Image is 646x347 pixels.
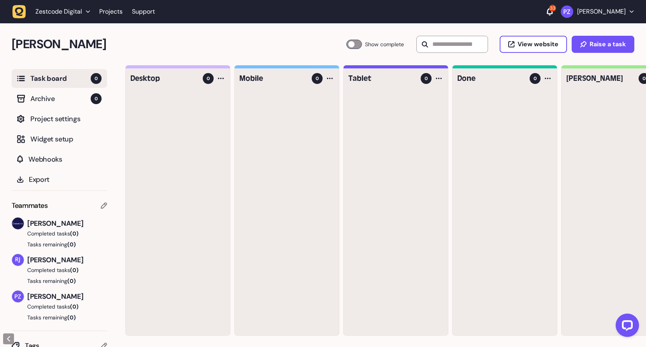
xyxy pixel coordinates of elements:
[30,73,91,84] span: Task board
[348,73,415,84] h4: Tablet
[27,291,107,302] span: [PERSON_NAME]
[132,8,155,16] a: Support
[534,75,537,82] span: 0
[561,5,573,18] img: Paris Zisis
[30,113,102,124] span: Project settings
[99,5,123,19] a: Projects
[70,267,79,274] span: (0)
[67,277,76,284] span: (0)
[500,36,567,53] button: View website
[425,75,428,82] span: 0
[12,277,107,285] button: Tasks remaining(0)
[12,303,101,310] button: Completed tasks(0)
[35,8,82,16] span: Zestcode Digital
[67,314,76,321] span: (0)
[67,241,76,248] span: (0)
[30,93,91,104] span: Archive
[207,75,210,82] span: 0
[12,130,107,148] button: Widget setup
[642,75,646,82] span: 0
[12,314,107,321] button: Tasks remaining(0)
[12,89,107,108] button: Archive0
[12,291,24,302] img: Paris Zisis
[12,241,107,248] button: Tasks remaining(0)
[365,40,404,49] span: Show complete
[70,230,79,237] span: (0)
[29,174,102,185] span: Export
[572,36,634,53] button: Raise a task
[566,73,633,84] h4: Harry
[239,73,306,84] h4: Mobile
[609,310,642,343] iframe: LiveChat chat widget
[12,218,24,229] img: Harry Robinson
[316,75,319,82] span: 0
[12,5,95,19] button: Zestcode Digital
[28,154,102,165] span: Webhooks
[12,200,48,211] span: Teammates
[12,230,101,237] button: Completed tasks(0)
[590,41,626,47] span: Raise a task
[12,266,101,274] button: Completed tasks(0)
[12,254,24,266] img: Riki-leigh Jones
[549,5,556,12] div: 33
[518,41,558,47] span: View website
[12,110,107,128] button: Project settings
[457,73,524,84] h4: Done
[27,218,107,229] span: [PERSON_NAME]
[91,73,102,84] span: 0
[30,134,102,145] span: Widget setup
[12,69,107,88] button: Task board0
[12,35,346,54] h2: Penny Black
[12,170,107,189] button: Export
[577,8,626,16] p: [PERSON_NAME]
[27,255,107,265] span: [PERSON_NAME]
[561,5,634,18] button: [PERSON_NAME]
[70,303,79,310] span: (0)
[91,93,102,104] span: 0
[130,73,197,84] h4: Desktop
[12,150,107,169] button: Webhooks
